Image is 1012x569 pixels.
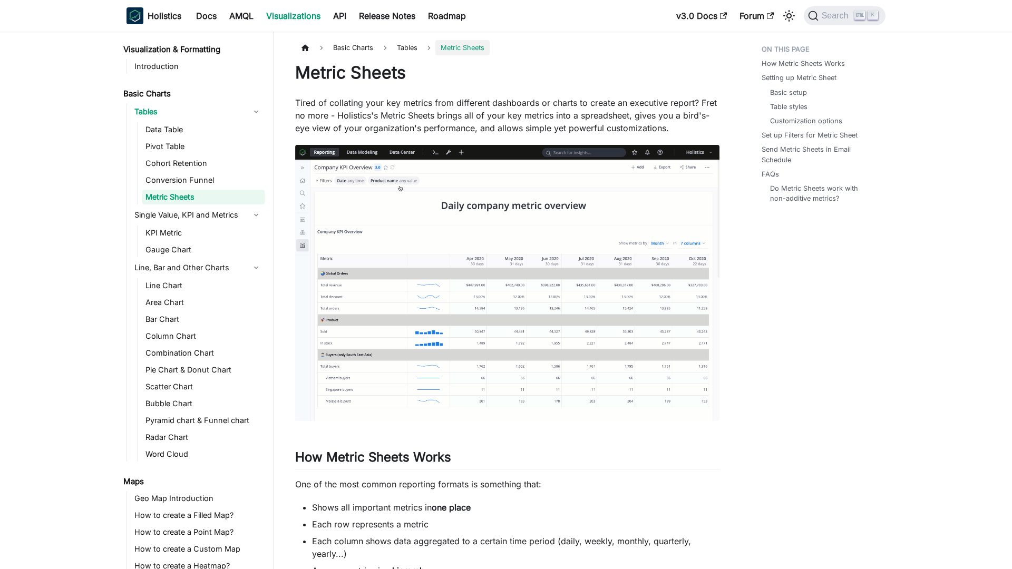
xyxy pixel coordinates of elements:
a: Geo Map Introduction [131,491,265,506]
a: Release Notes [353,7,422,24]
a: Combination Chart [142,346,265,360]
a: Docs [190,7,223,24]
button: Switch between dark and light mode (currently light mode) [781,7,797,24]
a: Metric Sheets [142,190,265,204]
a: Cohort Retention [142,156,265,171]
a: Forum [733,7,780,24]
a: Pivot Table [142,139,265,154]
a: How Metric Sheets Works [762,58,845,68]
kbd: K [868,11,878,20]
a: Set up Filters for Metric Sheet [762,130,858,140]
a: Bubble Chart [142,396,265,411]
a: API [327,7,353,24]
p: Tired of collating your key metrics from different dashboards or charts to create an executive re... [295,96,719,134]
li: Each column shows data aggregated to a certain time period (daily, weekly, monthly, quarterly, ye... [312,535,719,560]
span: Metric Sheets [435,40,490,55]
a: Conversion Funnel [142,173,265,188]
a: Home page [295,40,315,55]
button: Search (Ctrl+K) [804,6,885,25]
h1: Metric Sheets [295,62,719,83]
a: Radar Chart [142,430,265,445]
a: Roadmap [422,7,472,24]
strong: one place [432,502,471,513]
b: Holistics [148,9,181,22]
span: Search [819,11,855,21]
a: Scatter Chart [142,379,265,394]
nav: Docs sidebar [116,32,274,569]
a: Visualization & Formatting [120,42,265,57]
a: FAQs [762,169,779,179]
a: How to create a Filled Map? [131,508,265,523]
a: v3.0 Docs [670,7,733,24]
a: Pyramid chart & Funnel chart [142,413,265,428]
span: Basic Charts [328,40,378,55]
a: Do Metric Sheets work with non-additive metrics? [770,183,875,203]
img: Holistics [126,7,143,24]
a: Customization options [770,116,842,126]
a: Introduction [131,59,265,74]
a: How to create a Custom Map [131,542,265,556]
a: Send Metric Sheets in Email Schedule [762,144,879,164]
a: Single Value, KPI and Metrics [131,207,265,223]
span: Tables [392,40,423,55]
a: Basic setup [770,87,807,97]
a: HolisticsHolistics [126,7,181,24]
a: Line, Bar and Other Charts [131,259,265,276]
a: Basic Charts [120,86,265,101]
a: Setting up Metric Sheet [762,73,836,83]
a: Area Chart [142,295,265,310]
a: Data Table [142,122,265,137]
a: KPI Metric [142,225,265,240]
li: Shows all important metrics in [312,501,719,514]
a: Table styles [770,102,807,112]
a: How to create a Point Map? [131,525,265,539]
a: Line Chart [142,278,265,293]
a: Visualizations [260,7,327,24]
a: AMQL [223,7,260,24]
a: Maps [120,474,265,489]
a: Word Cloud [142,447,265,462]
nav: Breadcrumbs [295,40,719,55]
a: Tables [131,103,265,120]
a: Pie Chart & Donut Chart [142,362,265,377]
h2: How Metric Sheets Works [295,449,719,469]
p: One of the most common reporting formats is something that: [295,478,719,490]
a: Bar Chart [142,312,265,327]
li: Each row represents a metric [312,518,719,531]
a: Column Chart [142,329,265,344]
a: Gauge Chart [142,242,265,257]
